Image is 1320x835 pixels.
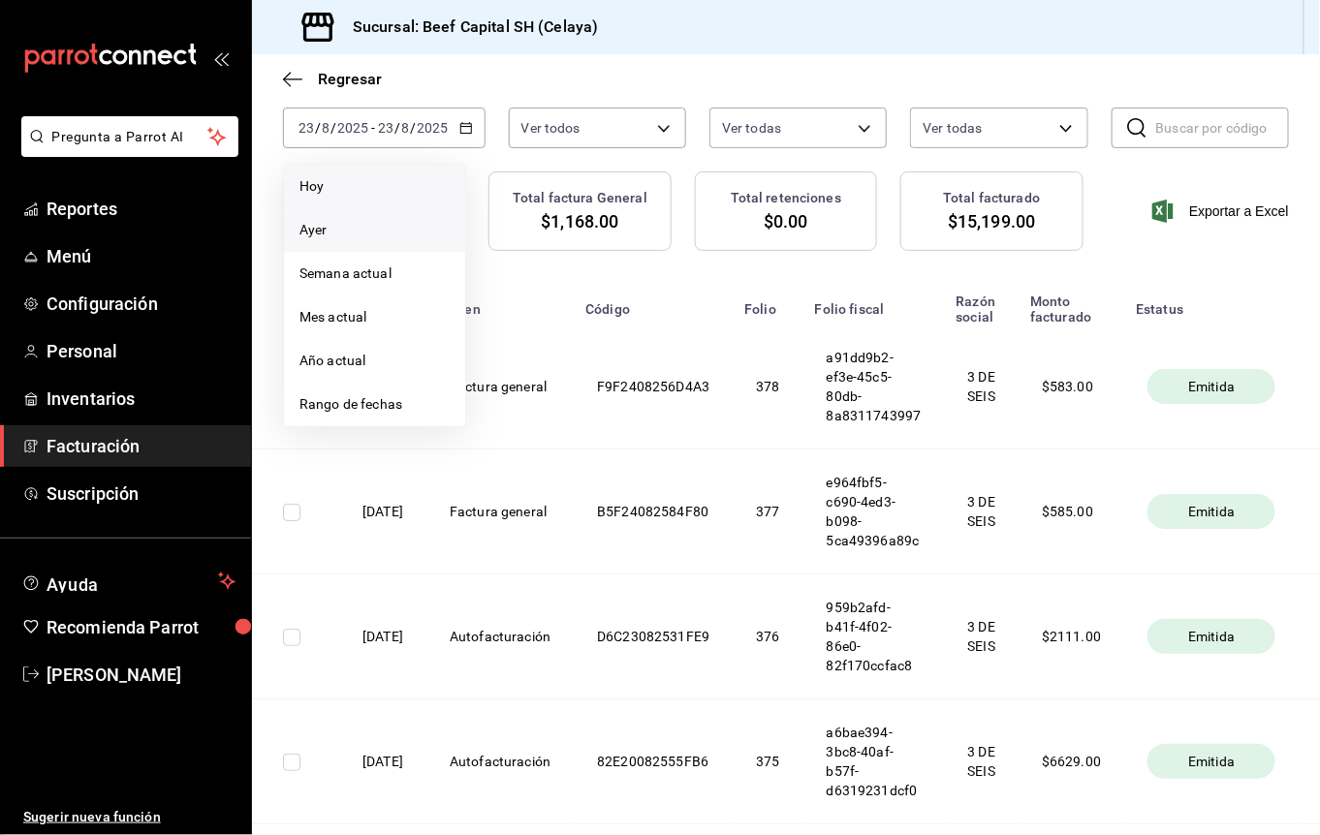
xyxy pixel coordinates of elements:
[803,574,945,699] th: 959b2afd-b41f-4f02-86e0-82f170ccfac8
[731,188,841,208] h3: Total retenciones
[299,307,450,327] span: Mes actual
[337,15,598,39] h3: Sucursal: Beef Capital SH (Celaya)
[948,208,1035,234] span: $15,199.00
[47,386,236,412] span: Inventarios
[733,282,802,325] th: Folio
[417,120,450,136] input: ----
[1180,752,1242,771] span: Emitida
[733,325,802,449] th: 378
[339,449,426,574] th: [DATE]
[14,140,238,161] a: Pregunta a Parrot AI
[513,188,647,208] h3: Total factura General
[733,449,802,574] th: 377
[1019,699,1124,824] th: $ 6629.00
[722,118,781,138] span: Ver todas
[1019,449,1124,574] th: $ 585.00
[426,325,574,449] th: Factura general
[574,282,733,325] th: Código
[803,325,945,449] th: a91dd9b2-ef3e-45c5-80db-8a8311743997
[339,574,426,699] th: [DATE]
[394,120,400,136] span: /
[318,70,382,88] span: Regresar
[426,699,574,824] th: Autofacturación
[1156,108,1289,147] input: Buscar por código
[542,208,619,234] span: $1,168.00
[733,699,802,824] th: 375
[299,351,450,371] span: Año actual
[47,480,236,507] span: Suscripción
[803,449,945,574] th: e964fbf5-c690-4ed3-b098-5ca49396a89c
[574,325,733,449] th: F9F2408256D4A3
[47,291,236,317] span: Configuración
[321,120,330,136] input: --
[21,116,238,157] button: Pregunta a Parrot AI
[299,176,450,197] span: Hoy
[945,699,1020,824] th: 3 DE SEIS
[315,120,321,136] span: /
[764,208,808,234] span: $0.00
[923,118,982,138] span: Ver todas
[1180,627,1242,646] span: Emitida
[377,120,394,136] input: --
[733,574,802,699] th: 376
[945,325,1020,449] th: 3 DE SEIS
[47,243,236,269] span: Menú
[330,120,336,136] span: /
[803,282,945,325] th: Folio fiscal
[1019,282,1124,325] th: Monto facturado
[47,614,236,640] span: Recomienda Parrot
[945,282,1020,325] th: Razón social
[339,699,426,824] th: [DATE]
[47,338,236,364] span: Personal
[371,120,375,136] span: -
[426,282,574,325] th: Origen
[47,433,236,459] span: Facturación
[945,449,1020,574] th: 3 DE SEIS
[47,662,236,688] span: [PERSON_NAME]
[283,70,382,88] button: Regresar
[52,127,208,147] span: Pregunta a Parrot AI
[574,574,733,699] th: D6C23082531FE9
[411,120,417,136] span: /
[426,574,574,699] th: Autofacturación
[299,263,450,284] span: Semana actual
[1180,377,1242,396] span: Emitida
[298,120,315,136] input: --
[213,50,229,66] button: open_drawer_menu
[299,394,450,415] span: Rango de fechas
[943,188,1040,208] h3: Total facturado
[47,196,236,222] span: Reportes
[1019,325,1124,449] th: $ 583.00
[521,118,581,138] span: Ver todos
[1156,200,1289,223] button: Exportar a Excel
[299,220,450,240] span: Ayer
[574,699,733,824] th: 82E20082555FB6
[803,699,945,824] th: a6bae394-3bc8-40af-b57f-d6319231dcf0
[1019,574,1124,699] th: $ 2111.00
[1124,282,1299,325] th: Estatus
[401,120,411,136] input: --
[336,120,369,136] input: ----
[47,570,210,593] span: Ayuda
[1180,502,1242,521] span: Emitida
[574,449,733,574] th: B5F24082584F80
[426,449,574,574] th: Factura general
[23,807,236,827] span: Sugerir nueva función
[945,574,1020,699] th: 3 DE SEIS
